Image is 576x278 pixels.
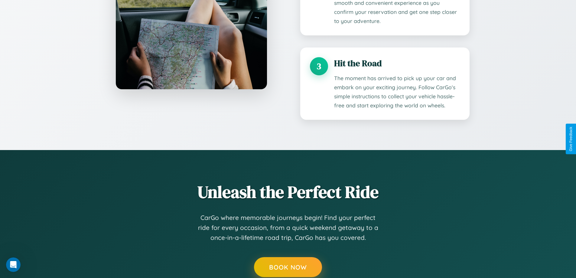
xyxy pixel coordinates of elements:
[254,257,322,277] button: Book Now
[334,74,460,110] p: The moment has arrived to pick up your car and embark on your exciting journey. Follow CarGo's si...
[334,57,460,69] h3: Hit the Road
[6,257,21,272] iframe: Intercom live chat
[107,180,470,204] h2: Unleash the Perfect Ride
[197,213,379,243] p: CarGo where memorable journeys begin! Find your perfect ride for every occasion, from a quick wee...
[569,127,573,151] div: Give Feedback
[310,57,328,75] div: 3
